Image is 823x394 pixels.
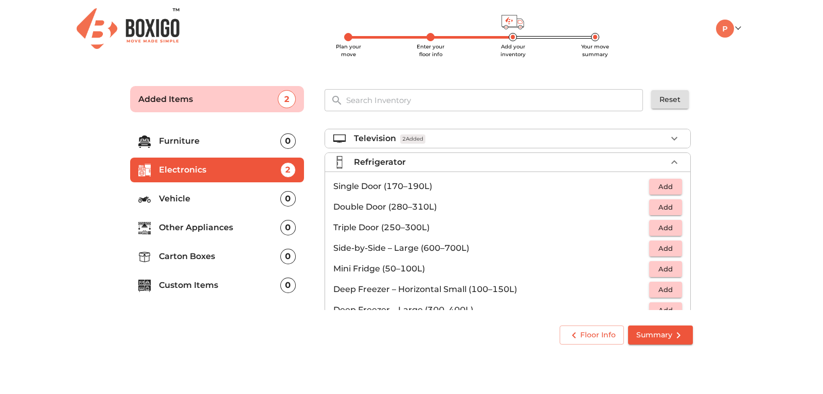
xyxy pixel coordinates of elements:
span: Add your inventory [500,43,526,58]
p: Mini Fridge (50–100L) [333,263,649,275]
div: 0 [280,249,296,264]
button: Add [649,220,682,236]
p: Custom Items [159,279,280,292]
div: 2 [278,90,296,108]
span: Add [654,243,677,254]
button: Reset [651,90,689,109]
span: Enter your floor info [417,43,444,58]
div: 2 [280,162,296,178]
p: Electronics [159,164,280,176]
div: 0 [280,220,296,235]
span: Summary [636,329,685,341]
div: 0 [280,191,296,207]
p: Other Appliances [159,221,280,234]
input: Search Inventory [340,89,650,111]
button: Floor Info [560,326,624,345]
button: Summary [628,326,693,345]
p: Added Items [138,93,278,106]
p: Carton Boxes [159,250,280,263]
p: Triple Door (250–300L) [333,221,649,234]
img: refrigerator [333,156,346,168]
span: Add [654,222,677,234]
p: Single Door (170–190L) [333,180,649,193]
div: 0 [280,133,296,149]
img: Boxigo [77,8,180,49]
button: Add [649,302,682,318]
p: Double Door (280–310L) [333,201,649,213]
p: Deep Freezer – Horizontal Small (100–150L) [333,283,649,296]
span: Add [654,263,677,275]
span: 2 Added [400,134,425,144]
p: Deep Freezer – Large (300–400L) [333,304,649,316]
button: Add [649,261,682,277]
button: Add [649,282,682,298]
p: Refrigerator [354,156,406,168]
p: Side-by-Side – Large (600–700L) [333,242,649,254]
p: Vehicle [159,193,280,205]
span: Plan your move [336,43,361,58]
span: Add [654,304,677,316]
span: Floor Info [568,329,616,341]
button: Add [649,199,682,215]
span: Reset [659,93,681,106]
p: Television [354,132,396,145]
p: Furniture [159,135,280,147]
span: Add [654,181,677,193]
span: Add [654,284,677,296]
span: Add [654,201,677,213]
div: 0 [280,278,296,293]
button: Add [649,179,682,195]
button: Add [649,241,682,256]
span: Your move summary [581,43,609,58]
img: television [333,132,346,145]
